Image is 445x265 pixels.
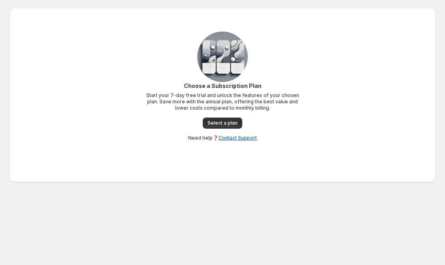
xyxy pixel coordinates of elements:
p: Need help❓ [188,135,257,141]
p: Start your 7-day free trial and unlock the features of your chosen plan. Save more with the annua... [144,92,301,111]
a: Select a plan [203,118,242,129]
span: Select a plan [208,120,237,126]
p: Choose a Subscription Plan [144,82,301,90]
a: Contact Support [219,135,257,141]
